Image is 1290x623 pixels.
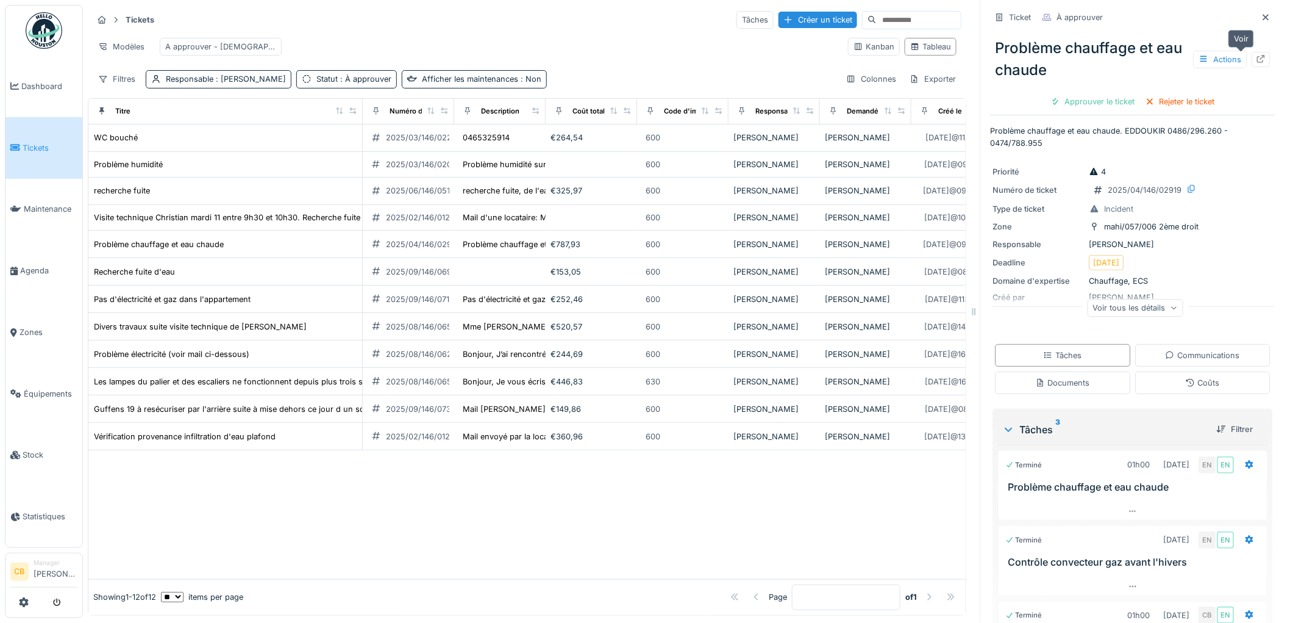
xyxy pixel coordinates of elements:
div: Page [769,591,787,603]
div: €153,05 [551,266,632,278]
div: [DATE] @ 13:03:26 [924,431,990,442]
div: Bonjour, J’ai rencontré ce locataire dont le n... [463,348,633,360]
div: [DATE] @ 09:49:26 [924,239,991,250]
div: 2025/09/146/07199 [386,293,459,305]
div: [PERSON_NAME] [825,266,907,278]
div: Problème humidité sur les murs de la chambre. M... [463,159,655,170]
div: [DATE] @ 08:41:21 [925,403,989,415]
div: [PERSON_NAME] [993,239,1273,250]
div: EN [1199,456,1216,474]
strong: of 1 [905,591,917,603]
div: [DATE] @ 10:26:58 [924,212,990,223]
div: 0465325914 [463,132,510,143]
div: Problème électricité (voir mail ci-dessous) [94,348,249,360]
div: 2025/02/146/01296 [386,212,460,223]
div: [PERSON_NAME] [733,293,815,305]
div: Mail d'une locataire: Madame, Monsieur, Madam... [463,212,651,223]
div: Visite technique Christian mardi 11 entre 9h30 et 10h30. Recherche fuite d'eau dans l'appartement... [94,212,550,223]
div: [PERSON_NAME] [733,132,815,143]
div: Tâches [1003,422,1207,437]
span: : [PERSON_NAME] [213,74,286,84]
div: Créé le [938,106,962,117]
div: [PERSON_NAME] [733,376,815,387]
div: [PERSON_NAME] [733,403,815,415]
div: Les lampes du palier et des escaliers ne fonctionnent depuis plus trois semaines. [94,376,396,387]
div: Guffens 19 à resécuriser par l'arrière suite à mise dehors ce jour d un squatteur [94,403,391,415]
div: WC bouché [94,132,138,143]
div: Recherche fuite d'eau [94,266,175,278]
div: Numéro de ticket [390,106,447,117]
sup: 3 [1056,422,1061,437]
div: Chauffage, ECS [993,275,1273,287]
div: [DATE] [1164,610,1190,621]
div: recherche fuite, de l'eau coule dans l'appartem... [463,185,645,196]
div: 2025/09/146/07308 [386,403,461,415]
div: Responsable [166,73,286,85]
div: 600 [646,266,660,278]
div: [PERSON_NAME] [825,239,907,250]
div: 2025/08/146/06280 [386,348,461,360]
div: [PERSON_NAME] [825,132,907,143]
div: 01h00 [1128,610,1150,621]
div: 2025/03/146/02256 [386,132,461,143]
div: Communications [1166,350,1240,361]
a: Maintenance [5,179,82,240]
div: Problème chauffage et eau chaude [94,239,224,250]
div: [PERSON_NAME] [825,185,907,196]
div: Bonjour, Je vous écris de la part de Mr [PERSON_NAME]... [463,376,682,387]
div: [PERSON_NAME] [733,159,815,170]
span: Équipements [24,388,77,400]
div: Terminé [1006,535,1042,546]
div: Documents [1036,377,1090,389]
div: [DATE] @ 14:42:04 [924,321,990,333]
div: Type de ticket [993,203,1085,215]
div: Pas d'électricité et gaz dans l'appartement. Ba... [463,293,641,305]
div: Modèles [93,38,150,56]
div: Mail [PERSON_NAME]: Guffens 19 à resécuriser par ... [463,403,666,415]
div: 4 [1089,166,1106,178]
div: [DATE] @ 09:14:23 [924,159,990,170]
div: €787,93 [551,239,632,250]
div: €244,69 [551,348,632,360]
div: Vérification provenance infiltration d'eau plafond [94,431,276,442]
div: Filtrer [1212,421,1258,438]
div: Problème chauffage et eau chaude [991,32,1275,86]
img: Badge_color-CXgf-gQk.svg [26,12,62,49]
div: [DATE] [1094,257,1120,268]
div: EN [1217,531,1235,549]
div: 2025/06/146/05111 [386,185,456,196]
div: recherche fuite [94,185,150,196]
div: Terminé [1006,610,1042,621]
div: Statut [316,73,391,85]
p: Problème chauffage et eau chaude. EDDOUKIR 0486/296.260 - 0474/788.955 [991,125,1275,148]
div: Pas d'électricité et gaz dans l'appartement [94,293,251,305]
div: A approuver - [DEMOGRAPHIC_DATA] [165,41,276,52]
div: 600 [646,293,660,305]
div: €360,96 [551,431,632,442]
div: [DATE] @ 09:56:52 [924,185,991,196]
div: Problème chauffage et eau chaude. EDDOUKIR 0486... [463,239,667,250]
div: [DATE] @ 16:20:44 [924,348,990,360]
div: [PERSON_NAME] [733,321,815,333]
div: [PERSON_NAME] [825,212,907,223]
div: [PERSON_NAME] [733,185,815,196]
div: Exporter [904,70,961,88]
div: Ticket [1010,12,1032,23]
div: 600 [646,132,660,143]
div: [PERSON_NAME] [733,348,815,360]
span: Agenda [20,265,77,276]
span: Maintenance [24,203,77,215]
div: Tâches [736,11,774,29]
div: Tâches [1044,350,1082,361]
div: items per page [161,591,243,603]
div: [PERSON_NAME] [825,321,907,333]
div: [PERSON_NAME] [825,376,907,387]
div: Terminé [1006,460,1042,470]
div: 600 [646,239,660,250]
h3: Problème chauffage et eau chaude [1008,481,1263,493]
div: Code d'imputation [664,106,725,117]
div: [PERSON_NAME] [825,403,907,415]
span: Dashboard [21,81,77,92]
div: Rejeter le ticket [1141,93,1221,110]
div: 2025/03/146/02019 [386,159,460,170]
